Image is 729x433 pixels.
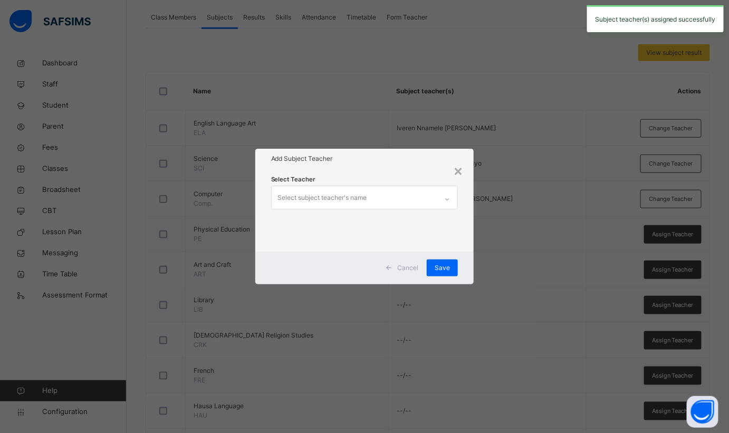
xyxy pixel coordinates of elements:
button: Open asap [687,396,718,428]
div: × [453,159,463,181]
h1: Add Subject Teacher [271,154,458,163]
div: Subject teacher(s) assigned successfully [587,5,724,32]
span: Cancel [397,263,418,273]
div: Select subject teacher's name [278,188,367,208]
span: Save [435,263,450,273]
span: Select Teacher [271,175,316,184]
